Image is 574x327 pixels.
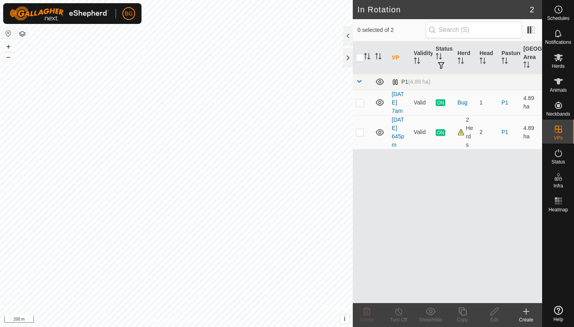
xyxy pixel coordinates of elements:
span: Delete [360,317,374,323]
span: Heatmap [548,207,568,212]
span: Status [551,160,565,164]
button: i [340,315,349,323]
td: Valid [411,90,432,115]
th: Herd [454,41,476,74]
p-sorticon: Activate to sort [480,59,486,65]
td: 4.89 ha [520,90,542,115]
td: 2 [476,115,498,149]
th: Head [476,41,498,74]
span: Help [553,317,563,322]
a: Help [543,303,574,325]
th: VP [389,41,411,74]
td: 1 [476,90,498,115]
span: 0 selected of 2 [358,26,426,34]
button: Map Layers [18,29,27,39]
button: Reset Map [4,29,13,38]
h2: In Rotation [358,5,530,14]
p-sorticon: Activate to sort [364,54,370,61]
th: [GEOGRAPHIC_DATA] Area [520,41,542,74]
img: Gallagher Logo [10,6,109,21]
div: P1 [392,79,431,85]
span: 2 [530,4,534,16]
span: Schedules [547,16,569,21]
p-sorticon: Activate to sort [375,54,381,61]
p-sorticon: Activate to sort [414,59,420,65]
input: Search (S) [426,22,522,38]
a: [DATE] 7am [392,91,404,114]
span: BG [125,10,133,18]
div: Edit [478,316,510,323]
div: 2 Herds [458,116,473,149]
span: Animals [550,88,567,93]
span: Infra [553,183,563,188]
span: (4.89 ha) [408,79,431,85]
td: 4.89 ha [520,115,542,149]
div: Create [510,316,542,323]
div: Show/Hide [415,316,446,323]
th: Pasture [498,41,520,74]
span: Notifications [545,40,571,45]
button: – [4,52,13,62]
span: Herds [552,64,564,69]
span: ON [436,99,445,106]
span: ON [436,129,445,136]
a: P1 [501,99,508,106]
td: Valid [411,115,432,149]
div: Bug [458,98,473,107]
p-sorticon: Activate to sort [436,54,442,61]
div: Turn Off [383,316,415,323]
span: Neckbands [546,112,570,116]
p-sorticon: Activate to sort [458,59,464,65]
a: Privacy Policy [145,317,175,324]
th: Status [432,41,454,74]
div: Copy [446,316,478,323]
a: P1 [501,129,508,135]
a: Contact Us [184,317,208,324]
p-sorticon: Activate to sort [501,59,508,65]
th: Validity [411,41,432,74]
span: i [344,315,346,322]
button: + [4,42,13,51]
span: VPs [554,136,562,140]
a: [DATE] 645pm [392,116,404,148]
p-sorticon: Activate to sort [523,63,530,69]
